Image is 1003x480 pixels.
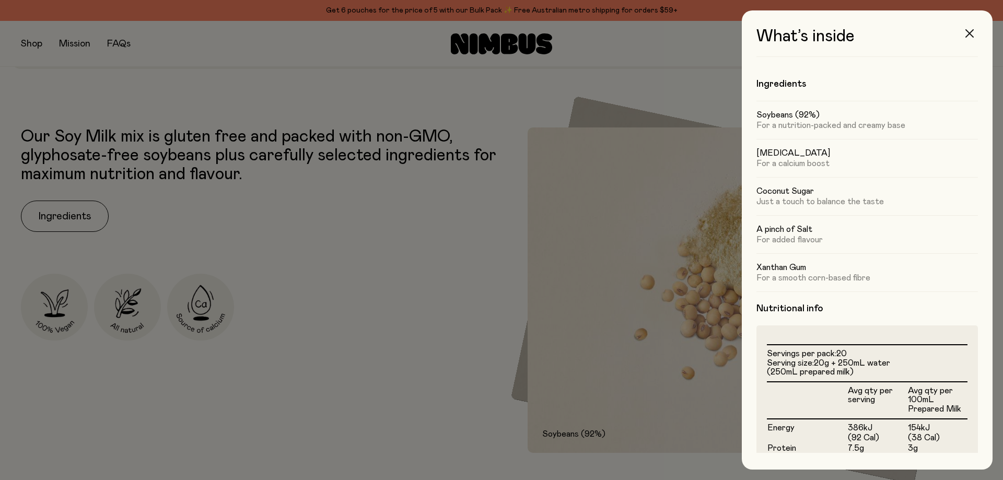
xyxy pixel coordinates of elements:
[847,443,907,454] td: 7.5g
[907,419,967,434] td: 154kJ
[836,349,847,358] span: 20
[756,186,978,196] h5: Coconut Sugar
[756,120,978,131] p: For a nutrition-packed and creamy base
[907,382,967,419] th: Avg qty per 100mL Prepared Milk
[907,443,967,454] td: 3g
[767,444,796,452] span: Protein
[756,110,978,120] h5: Soybeans (92%)
[767,424,795,432] span: Energy
[756,148,978,158] h5: [MEDICAL_DATA]
[756,196,978,207] p: Just a touch to balance the taste
[847,419,907,434] td: 386kJ
[847,433,907,443] td: (92 Cal)
[907,433,967,443] td: (38 Cal)
[756,262,978,273] h5: Xanthan Gum
[847,382,907,419] th: Avg qty per serving
[767,359,890,377] span: 20g + 250mL water (250mL prepared milk)
[756,27,978,57] h3: What’s inside
[756,158,978,169] p: For a calcium boost
[767,359,967,377] li: Serving size:
[756,302,978,315] h4: Nutritional info
[756,224,978,235] h5: A pinch of Salt
[756,235,978,245] p: For added flavour
[767,349,967,359] li: Servings per pack:
[756,273,978,283] p: For a smooth corn-based fibre
[756,78,978,90] h4: Ingredients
